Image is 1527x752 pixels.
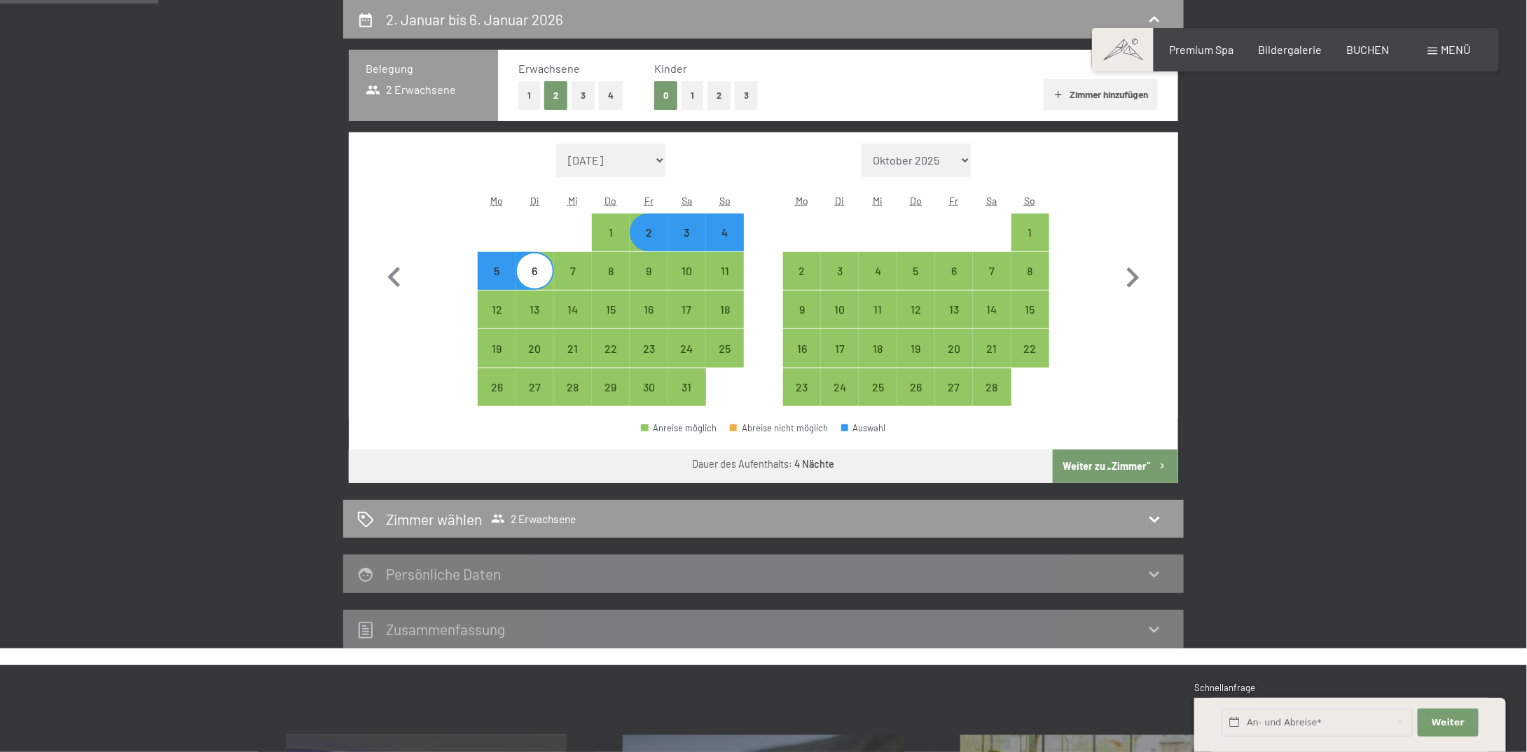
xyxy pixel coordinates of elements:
[719,195,731,207] abbr: Sonntag
[478,291,516,328] div: Mon Jan 12 2026
[821,368,859,406] div: Tue Feb 24 2026
[516,368,553,406] div: Tue Jan 27 2026
[544,81,567,110] button: 2
[974,343,1009,378] div: 21
[592,214,630,251] div: Thu Jan 01 2026
[935,368,973,406] div: Anreise möglich
[478,329,516,367] div: Mon Jan 19 2026
[873,195,883,207] abbr: Mittwoch
[1259,43,1322,56] a: Bildergalerie
[899,343,934,378] div: 19
[631,304,666,339] div: 16
[593,382,628,417] div: 29
[1347,43,1390,56] span: BUCHEN
[1044,79,1158,110] button: Zimmer hinzufügen
[897,291,935,328] div: Anreise möglich
[1112,144,1153,407] button: Nächster Monat
[836,195,845,207] abbr: Dienstag
[366,61,481,76] h3: Belegung
[935,329,973,367] div: Anreise möglich
[899,382,934,417] div: 26
[644,195,654,207] abbr: Freitag
[897,252,935,290] div: Thu Feb 05 2026
[682,195,692,207] abbr: Samstag
[479,304,514,339] div: 12
[592,214,630,251] div: Anreise möglich
[387,11,564,28] h2: 2. Januar bis 6. Januar 2026
[1011,252,1049,290] div: Anreise möglich
[821,291,859,328] div: Tue Feb 10 2026
[1011,252,1049,290] div: Sun Feb 08 2026
[631,382,666,417] div: 30
[1011,329,1049,367] div: Sun Feb 22 2026
[630,329,668,367] div: Fri Jan 23 2026
[707,265,742,300] div: 11
[668,214,706,251] div: Sat Jan 03 2026
[706,252,744,290] div: Sun Jan 11 2026
[973,368,1011,406] div: Sat Feb 28 2026
[516,329,553,367] div: Anreise möglich
[516,329,553,367] div: Tue Jan 20 2026
[478,329,516,367] div: Anreise möglich
[670,382,705,417] div: 31
[897,291,935,328] div: Thu Feb 12 2026
[592,252,630,290] div: Anreise möglich
[592,368,630,406] div: Anreise möglich
[783,329,821,367] div: Mon Feb 16 2026
[593,343,628,378] div: 22
[821,329,859,367] div: Tue Feb 17 2026
[973,252,1011,290] div: Anreise möglich
[822,265,857,300] div: 3
[554,329,592,367] div: Wed Jan 21 2026
[516,291,553,328] div: Anreise möglich
[785,382,820,417] div: 23
[668,252,706,290] div: Anreise möglich
[1169,43,1234,56] a: Premium Spa
[707,304,742,339] div: 18
[518,81,540,110] button: 1
[387,565,502,583] h2: Persönliche Daten
[973,368,1011,406] div: Anreise möglich
[841,424,886,433] div: Auswahl
[783,368,821,406] div: Mon Feb 23 2026
[859,252,897,290] div: Wed Feb 04 2026
[478,252,516,290] div: Mon Jan 05 2026
[783,291,821,328] div: Mon Feb 09 2026
[555,382,590,417] div: 28
[937,265,972,300] div: 6
[1053,450,1178,483] button: Weiter zu „Zimmer“
[935,329,973,367] div: Fri Feb 20 2026
[387,620,506,638] h2: Zusammen­fassung
[516,252,553,290] div: Tue Jan 06 2026
[1013,265,1048,300] div: 8
[730,424,828,433] div: Abreise nicht möglich
[592,368,630,406] div: Thu Jan 29 2026
[897,368,935,406] div: Anreise möglich
[593,304,628,339] div: 15
[937,343,972,378] div: 20
[630,368,668,406] div: Anreise möglich
[516,252,553,290] div: Anreise möglich
[478,368,516,406] div: Anreise möglich
[821,291,859,328] div: Anreise möglich
[1025,195,1036,207] abbr: Sonntag
[821,329,859,367] div: Anreise möglich
[821,252,859,290] div: Tue Feb 03 2026
[937,304,972,339] div: 13
[572,81,595,110] button: 3
[822,343,857,378] div: 17
[897,329,935,367] div: Anreise möglich
[478,252,516,290] div: Anreise möglich
[1011,214,1049,251] div: Anreise möglich
[682,81,703,110] button: 1
[670,265,705,300] div: 10
[592,252,630,290] div: Thu Jan 08 2026
[518,62,580,75] span: Erwachsene
[1011,291,1049,328] div: Anreise möglich
[973,329,1011,367] div: Sat Feb 21 2026
[516,368,553,406] div: Anreise möglich
[668,368,706,406] div: Anreise möglich
[860,304,895,339] div: 11
[517,382,552,417] div: 27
